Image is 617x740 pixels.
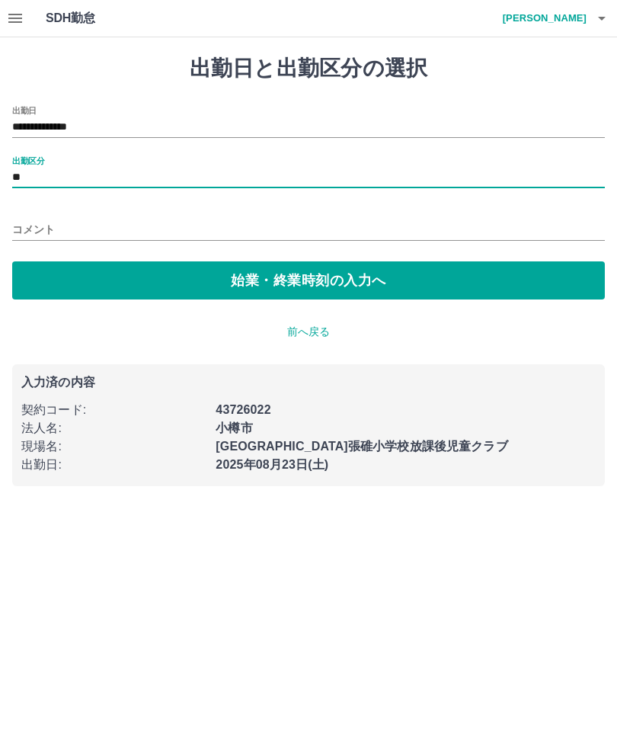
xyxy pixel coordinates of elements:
p: 前へ戻る [12,324,605,340]
h1: 出勤日と出勤区分の選択 [12,56,605,82]
button: 始業・終業時刻の入力へ [12,261,605,300]
label: 出勤区分 [12,155,44,166]
b: 2025年08月23日(土) [216,458,328,471]
label: 出勤日 [12,104,37,116]
b: [GEOGRAPHIC_DATA]張碓小学校放課後児童クラブ [216,440,507,453]
b: 43726022 [216,403,270,416]
b: 小樽市 [216,421,252,434]
p: 法人名 : [21,419,206,437]
p: 入力済の内容 [21,376,596,389]
p: 出勤日 : [21,456,206,474]
p: 契約コード : [21,401,206,419]
p: 現場名 : [21,437,206,456]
